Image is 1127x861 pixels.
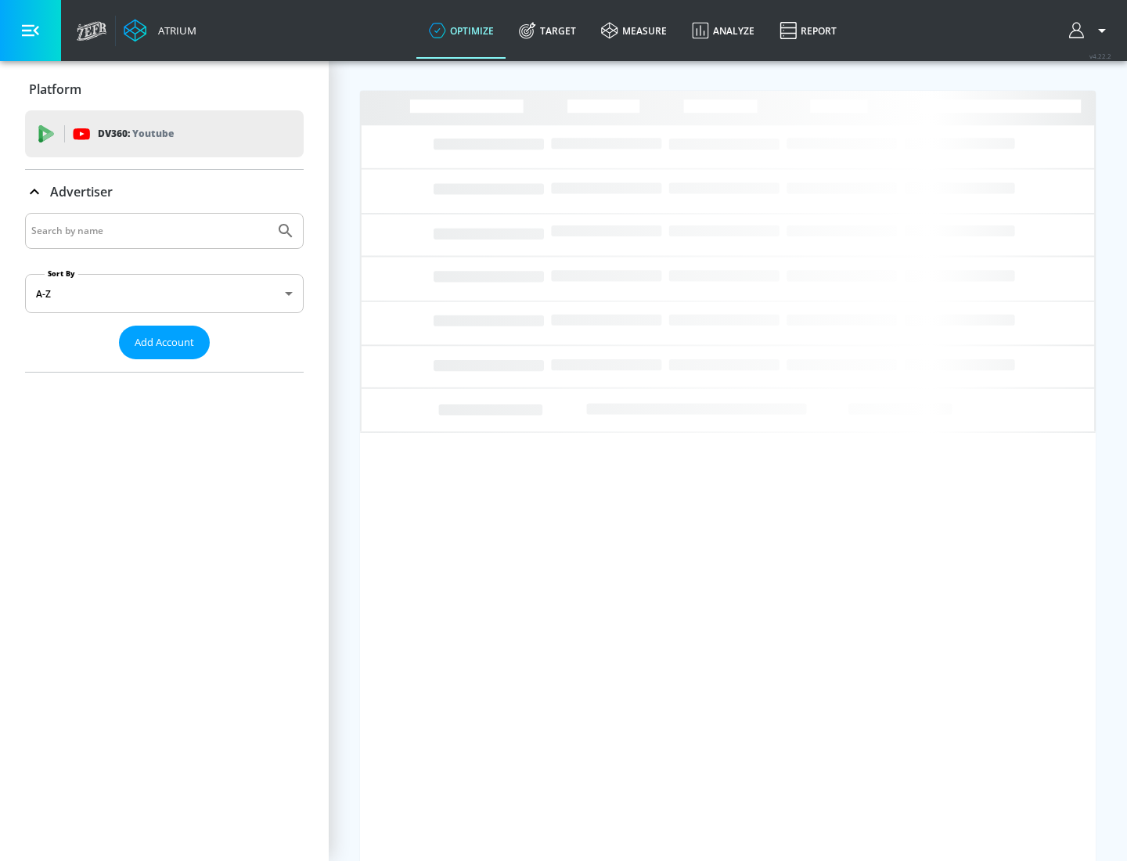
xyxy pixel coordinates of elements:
p: Youtube [132,125,174,142]
a: Target [506,2,589,59]
a: measure [589,2,679,59]
div: Advertiser [25,170,304,214]
div: Advertiser [25,213,304,372]
nav: list of Advertiser [25,359,304,372]
a: optimize [416,2,506,59]
a: Analyze [679,2,767,59]
p: DV360: [98,125,174,142]
a: Atrium [124,19,196,42]
span: v 4.22.2 [1089,52,1111,60]
label: Sort By [45,268,78,279]
a: Report [767,2,849,59]
div: Platform [25,67,304,111]
button: Add Account [119,326,210,359]
div: Atrium [152,23,196,38]
input: Search by name [31,221,268,241]
p: Advertiser [50,183,113,200]
p: Platform [29,81,81,98]
span: Add Account [135,333,194,351]
div: A-Z [25,274,304,313]
div: DV360: Youtube [25,110,304,157]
